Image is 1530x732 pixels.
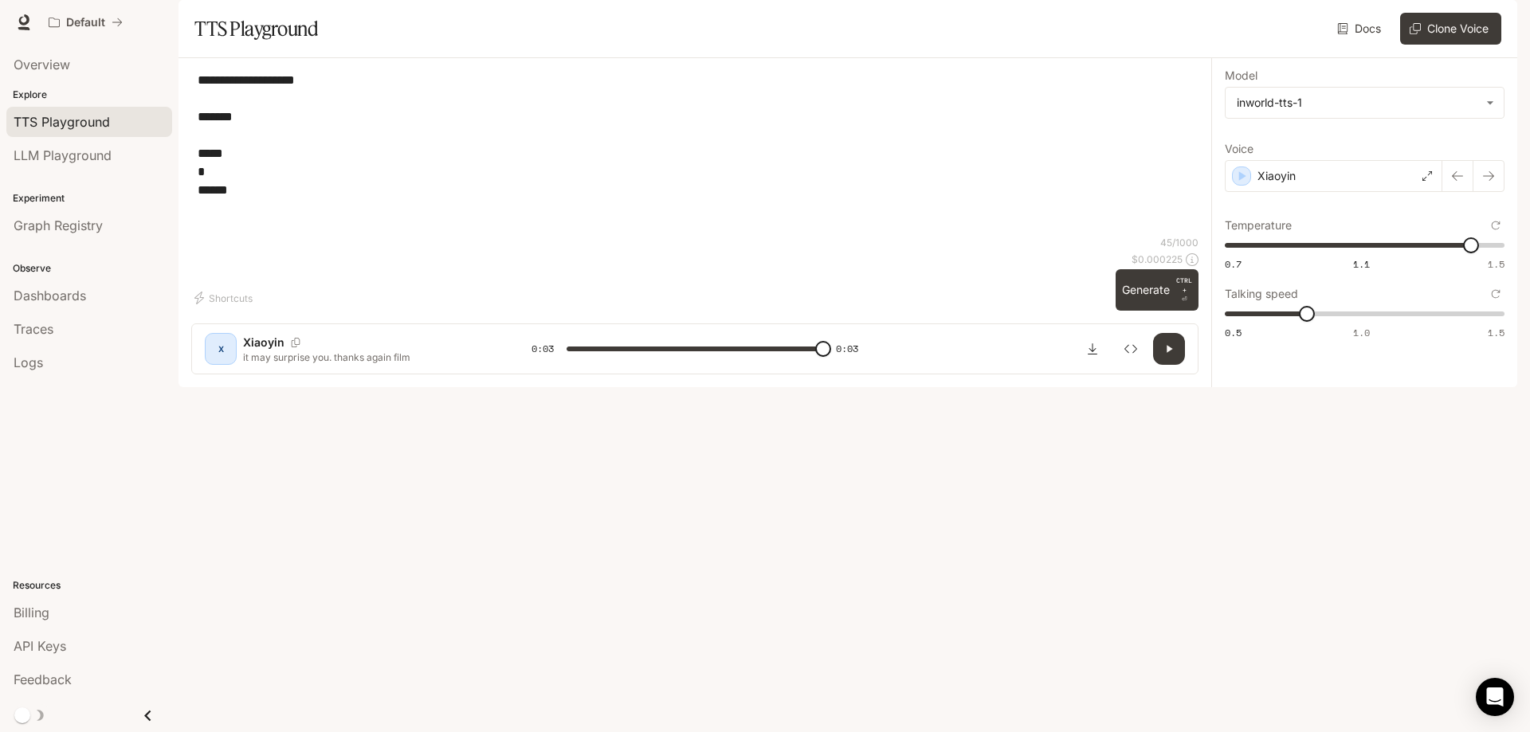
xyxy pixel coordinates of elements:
[1225,326,1242,339] span: 0.5
[243,350,493,364] p: it may surprise you. thanks again film
[1225,257,1242,271] span: 0.7
[1225,143,1253,155] p: Voice
[191,285,259,311] button: Shortcuts
[208,336,233,362] div: X
[284,338,307,347] button: Copy Voice ID
[1237,95,1478,111] div: inworld-tts-1
[532,341,554,357] span: 0:03
[1353,257,1370,271] span: 1.1
[66,16,105,29] p: Default
[1225,70,1257,81] p: Model
[41,6,130,38] button: All workspaces
[243,335,284,350] p: Xiaoyin
[1487,285,1504,303] button: Reset to default
[1225,220,1292,231] p: Temperature
[1476,678,1514,716] div: Open Intercom Messenger
[836,341,858,357] span: 0:03
[1115,333,1147,365] button: Inspect
[1353,326,1370,339] span: 1.0
[1226,88,1504,118] div: inworld-tts-1
[1488,326,1504,339] span: 1.5
[1116,269,1198,311] button: GenerateCTRL +⏎
[194,13,318,45] h1: TTS Playground
[1400,13,1501,45] button: Clone Voice
[1176,276,1192,295] p: CTRL +
[1334,13,1387,45] a: Docs
[1077,333,1108,365] button: Download audio
[1257,168,1296,184] p: Xiaoyin
[1225,288,1298,299] p: Talking speed
[1488,257,1504,271] span: 1.5
[1176,276,1192,304] p: ⏎
[1487,217,1504,234] button: Reset to default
